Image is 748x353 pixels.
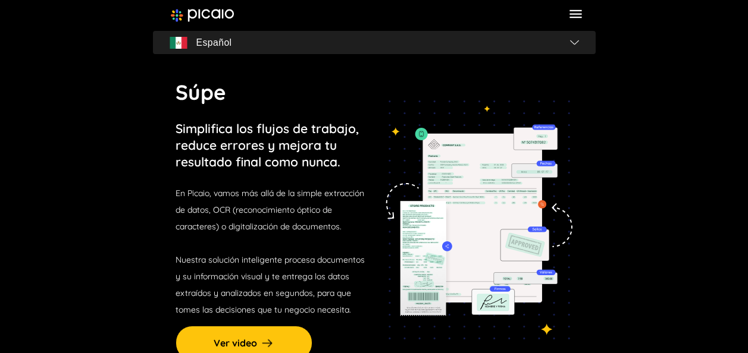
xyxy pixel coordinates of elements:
[176,120,359,170] p: Simplifica los flujos de trabajo, reduce errores y mejora tu resultado final como nunca.
[260,336,274,350] img: arrow-right
[170,37,187,49] img: flag
[570,40,579,45] img: flag
[196,34,232,51] span: Español
[171,9,234,22] img: image
[176,254,365,315] span: Nuestra solución inteligente procesa documentos y su información visual y te entrega los datos ex...
[176,188,364,232] span: En Picaio, vamos más allá de la simple extracción de datos, OCR (reconocimiento óptico de caracte...
[378,100,572,339] img: tedioso-img
[153,31,596,55] button: flagEspañolflag
[176,79,226,105] span: Súpe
